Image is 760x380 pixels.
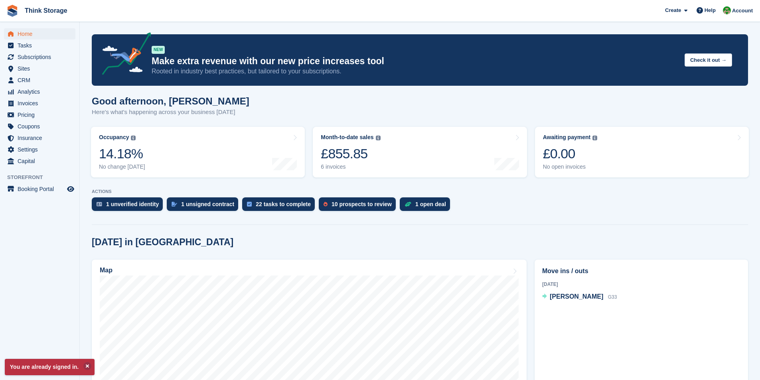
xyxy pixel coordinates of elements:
span: Home [18,28,65,39]
div: No open invoices [543,163,598,170]
span: Analytics [18,86,65,97]
span: Insurance [18,132,65,144]
span: Booking Portal [18,183,65,195]
div: No change [DATE] [99,163,145,170]
div: 1 unverified identity [106,201,159,207]
h2: Map [100,267,113,274]
img: prospect-51fa495bee0391a8d652442698ab0144808aea92771e9ea1ae160a38d050c398.svg [324,202,328,207]
img: verify_identity-adf6edd0f0f0b5bbfe63781bf79b02c33cf7c696d77639b501bdc392416b5a36.svg [97,202,102,207]
span: Coupons [18,121,65,132]
a: menu [4,75,75,86]
div: £0.00 [543,146,598,162]
div: 1 unsigned contract [181,201,234,207]
img: task-75834270c22a3079a89374b754ae025e5fb1db73e45f91037f5363f120a921f8.svg [247,202,252,207]
span: Capital [18,156,65,167]
img: price-adjustments-announcement-icon-8257ccfd72463d97f412b2fc003d46551f7dbcb40ab6d574587a9cd5c0d94... [95,32,151,78]
img: icon-info-grey-7440780725fd019a000dd9b08b2336e03edf1995a4989e88bcd33f0948082b44.svg [376,136,381,140]
a: 1 open deal [400,197,454,215]
span: Settings [18,144,65,155]
img: Sarah Mackie [723,6,731,14]
span: [PERSON_NAME] [550,293,603,300]
div: 14.18% [99,146,145,162]
a: menu [4,121,75,132]
a: menu [4,51,75,63]
a: 1 unverified identity [92,197,167,215]
a: menu [4,63,75,74]
img: contract_signature_icon-13c848040528278c33f63329250d36e43548de30e8caae1d1a13099fd9432cc5.svg [172,202,177,207]
span: Invoices [18,98,65,109]
p: ACTIONS [92,189,748,194]
a: menu [4,86,75,97]
div: £855.85 [321,146,380,162]
a: menu [4,183,75,195]
span: CRM [18,75,65,86]
button: Check it out → [685,53,732,67]
img: icon-info-grey-7440780725fd019a000dd9b08b2336e03edf1995a4989e88bcd33f0948082b44.svg [592,136,597,140]
h2: Move ins / outs [542,266,740,276]
img: icon-info-grey-7440780725fd019a000dd9b08b2336e03edf1995a4989e88bcd33f0948082b44.svg [131,136,136,140]
img: stora-icon-8386f47178a22dfd0bd8f6a31ec36ba5ce8667c1dd55bd0f319d3a0aa187defe.svg [6,5,18,17]
a: menu [4,98,75,109]
div: [DATE] [542,281,740,288]
span: Sites [18,63,65,74]
span: Storefront [7,173,79,181]
a: 22 tasks to complete [242,197,319,215]
h1: Good afternoon, [PERSON_NAME] [92,96,249,106]
div: Occupancy [99,134,129,141]
a: menu [4,156,75,167]
span: Subscriptions [18,51,65,63]
a: menu [4,144,75,155]
p: Here's what's happening across your business [DATE] [92,108,249,117]
p: Make extra revenue with our new price increases tool [152,55,678,67]
span: Pricing [18,109,65,120]
a: Month-to-date sales £855.85 6 invoices [313,127,527,177]
span: G33 [608,294,617,300]
div: Month-to-date sales [321,134,373,141]
a: menu [4,28,75,39]
p: Rooted in industry best practices, but tailored to your subscriptions. [152,67,678,76]
span: Tasks [18,40,65,51]
span: Account [732,7,753,15]
div: NEW [152,46,165,54]
h2: [DATE] in [GEOGRAPHIC_DATA] [92,237,233,248]
span: Help [705,6,716,14]
div: 6 invoices [321,163,380,170]
img: deal-1b604bf984904fb50ccaf53a9ad4b4a5d6e5aea283cecdc64d6e3604feb123c2.svg [405,201,411,207]
a: Preview store [66,184,75,194]
div: 10 prospects to review [332,201,392,207]
div: 1 open deal [415,201,446,207]
a: 1 unsigned contract [167,197,242,215]
div: 22 tasks to complete [256,201,311,207]
div: Awaiting payment [543,134,591,141]
a: [PERSON_NAME] G33 [542,292,617,302]
p: You are already signed in. [5,359,95,375]
a: menu [4,109,75,120]
a: 10 prospects to review [319,197,400,215]
a: Occupancy 14.18% No change [DATE] [91,127,305,177]
a: menu [4,40,75,51]
a: menu [4,132,75,144]
a: Think Storage [22,4,71,17]
a: Awaiting payment £0.00 No open invoices [535,127,749,177]
span: Create [665,6,681,14]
